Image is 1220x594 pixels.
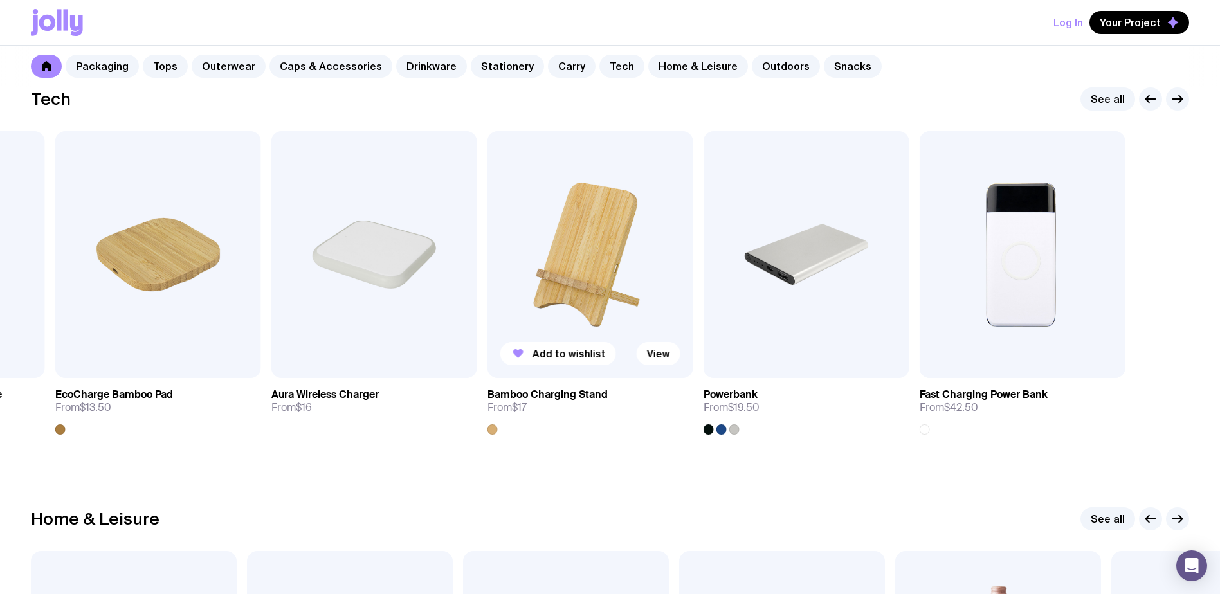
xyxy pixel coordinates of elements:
[487,378,693,435] a: Bamboo Charging StandFrom$17
[271,388,379,401] h3: Aura Wireless Charger
[920,388,1048,401] h3: Fast Charging Power Bank
[1080,507,1135,530] a: See all
[271,378,477,424] a: Aura Wireless ChargerFrom$16
[471,55,544,78] a: Stationery
[752,55,820,78] a: Outdoors
[296,401,312,414] span: $16
[637,342,680,365] a: View
[192,55,266,78] a: Outerwear
[704,388,758,401] h3: Powerbank
[1080,87,1135,111] a: See all
[55,378,261,435] a: EcoCharge Bamboo PadFrom$13.50
[944,401,978,414] span: $42.50
[512,401,527,414] span: $17
[55,388,173,401] h3: EcoCharge Bamboo Pad
[920,401,978,414] span: From
[533,347,606,360] span: Add to wishlist
[66,55,139,78] a: Packaging
[1100,16,1161,29] span: Your Project
[143,55,188,78] a: Tops
[704,378,909,435] a: PowerbankFrom$19.50
[80,401,111,414] span: $13.50
[271,401,312,414] span: From
[548,55,596,78] a: Carry
[920,378,1125,435] a: Fast Charging Power BankFrom$42.50
[704,401,760,414] span: From
[55,401,111,414] span: From
[824,55,882,78] a: Snacks
[487,388,608,401] h3: Bamboo Charging Stand
[269,55,392,78] a: Caps & Accessories
[648,55,748,78] a: Home & Leisure
[31,89,71,109] h2: Tech
[599,55,644,78] a: Tech
[1089,11,1189,34] button: Your Project
[1053,11,1083,34] button: Log In
[31,509,159,528] h2: Home & Leisure
[500,342,616,365] button: Add to wishlist
[1176,550,1207,581] div: Open Intercom Messenger
[728,401,760,414] span: $19.50
[487,401,527,414] span: From
[396,55,467,78] a: Drinkware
